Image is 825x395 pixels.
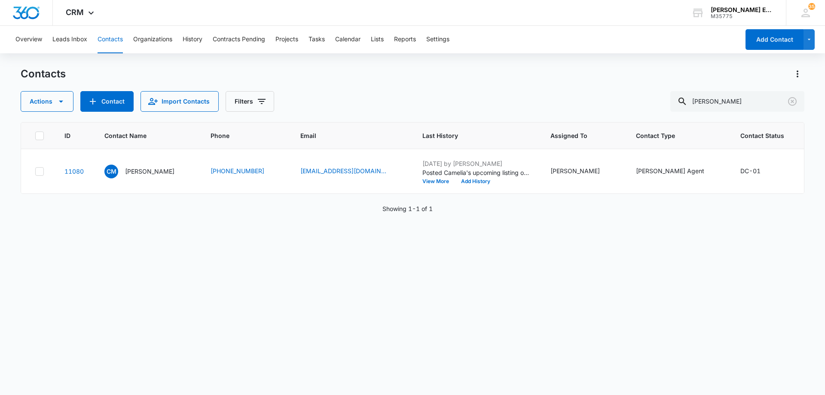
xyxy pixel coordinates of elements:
div: account name [711,6,773,13]
p: [DATE] by [PERSON_NAME] [422,159,530,168]
span: 35 [808,3,815,10]
div: Contact Status - DC-01 - Select to Edit Field [740,166,776,177]
div: Contact Name - Camelia Mehrkar - Select to Edit Field [104,165,190,178]
button: Organizations [133,26,172,53]
button: Reports [394,26,416,53]
div: Contact Type - Allison James Agent - Select to Edit Field [636,166,720,177]
span: Contact Status [740,131,784,140]
div: Email - cmehrkar@gmail.com - Select to Edit Field [300,166,402,177]
input: Search Contacts [670,91,804,112]
button: Filters [226,91,274,112]
div: [PERSON_NAME] Agent [636,166,704,175]
span: Contact Name [104,131,177,140]
span: CM [104,165,118,178]
button: Add Contact [80,91,134,112]
button: Lists [371,26,384,53]
span: Phone [211,131,267,140]
button: Actions [791,67,804,81]
span: ID [64,131,71,140]
button: Projects [275,26,298,53]
div: notifications count [808,3,815,10]
a: [EMAIL_ADDRESS][DOMAIN_NAME] [300,166,386,175]
button: Import Contacts [141,91,219,112]
p: Posted Camelia's upcoming listing on [PERSON_NAME] FB page [STREET_ADDRESS][US_STATE] [422,168,530,177]
h1: Contacts [21,67,66,80]
span: Email [300,131,389,140]
button: Leads Inbox [52,26,87,53]
a: Navigate to contact details page for Camelia Mehrkar [64,168,84,175]
div: Assigned To - Joe Quinn - Select to Edit Field [550,166,615,177]
span: Contact Type [636,131,707,140]
button: History [183,26,202,53]
button: Overview [15,26,42,53]
button: Calendar [335,26,361,53]
button: Add History [455,179,496,184]
p: Showing 1-1 of 1 [382,204,433,213]
div: account id [711,13,773,19]
span: Assigned To [550,131,603,140]
p: [PERSON_NAME] [125,167,174,176]
button: Actions [21,91,73,112]
button: Clear [785,95,799,108]
div: DC-01 [740,166,761,175]
div: [PERSON_NAME] [550,166,600,175]
span: Last History [422,131,517,140]
button: View More [422,179,455,184]
a: [PHONE_NUMBER] [211,166,264,175]
button: Add Contact [746,29,804,50]
button: Settings [426,26,449,53]
div: Phone - (202) 701-8306 - Select to Edit Field [211,166,280,177]
button: Contacts [98,26,123,53]
span: CRM [66,8,84,17]
button: Tasks [309,26,325,53]
button: Contracts Pending [213,26,265,53]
